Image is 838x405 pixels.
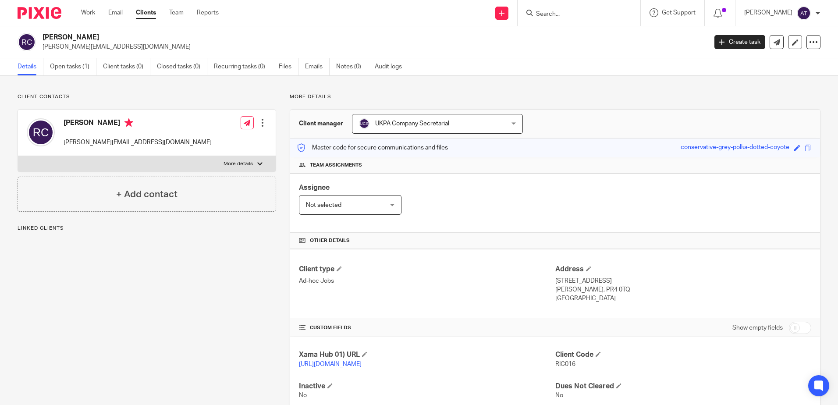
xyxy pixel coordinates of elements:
[43,43,701,51] p: [PERSON_NAME][EMAIL_ADDRESS][DOMAIN_NAME]
[535,11,614,18] input: Search
[732,323,783,332] label: Show empty fields
[299,119,343,128] h3: Client manager
[555,265,811,274] h4: Address
[224,160,253,167] p: More details
[197,8,219,17] a: Reports
[299,277,555,285] p: Ad-hoc Jobs
[681,143,789,153] div: conservative-grey-polka-dotted-coyote
[169,8,184,17] a: Team
[555,294,811,303] p: [GEOGRAPHIC_DATA]
[64,138,212,147] p: [PERSON_NAME][EMAIL_ADDRESS][DOMAIN_NAME]
[103,58,150,75] a: Client tasks (0)
[214,58,272,75] a: Recurring tasks (0)
[18,58,43,75] a: Details
[136,8,156,17] a: Clients
[27,118,55,146] img: svg%3E
[18,7,61,19] img: Pixie
[299,324,555,331] h4: CUSTOM FIELDS
[662,10,696,16] span: Get Support
[64,118,212,129] h4: [PERSON_NAME]
[375,121,449,127] span: UKPA Company Secretarial
[157,58,207,75] a: Closed tasks (0)
[81,8,95,17] a: Work
[555,285,811,294] p: [PERSON_NAME], PR4 0TQ
[555,361,575,367] span: RIC016
[375,58,408,75] a: Audit logs
[299,350,555,359] h4: Xama Hub 01) URL
[290,93,820,100] p: More details
[310,237,350,244] span: Other details
[18,225,276,232] p: Linked clients
[297,143,448,152] p: Master code for secure communications and files
[306,202,341,208] span: Not selected
[310,162,362,169] span: Team assignments
[555,277,811,285] p: [STREET_ADDRESS]
[299,392,307,398] span: No
[744,8,792,17] p: [PERSON_NAME]
[50,58,96,75] a: Open tasks (1)
[279,58,298,75] a: Files
[299,361,362,367] a: [URL][DOMAIN_NAME]
[555,392,563,398] span: No
[797,6,811,20] img: svg%3E
[124,118,133,127] i: Primary
[299,265,555,274] h4: Client type
[359,118,369,129] img: svg%3E
[714,35,765,49] a: Create task
[305,58,330,75] a: Emails
[116,188,178,201] h4: + Add contact
[299,382,555,391] h4: Inactive
[18,93,276,100] p: Client contacts
[336,58,368,75] a: Notes (0)
[43,33,569,42] h2: [PERSON_NAME]
[18,33,36,51] img: svg%3E
[299,184,330,191] span: Assignee
[108,8,123,17] a: Email
[555,382,811,391] h4: Dues Not Cleared
[555,350,811,359] h4: Client Code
